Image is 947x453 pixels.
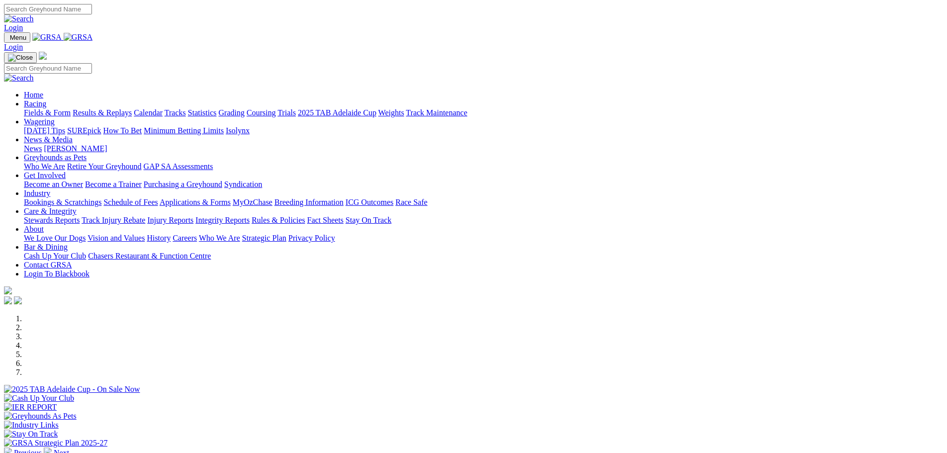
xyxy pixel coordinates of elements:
a: Privacy Policy [288,234,335,242]
a: Care & Integrity [24,207,77,215]
img: Cash Up Your Club [4,394,74,403]
a: Bar & Dining [24,243,68,251]
a: Trials [277,108,296,117]
a: Race Safe [395,198,427,206]
a: ICG Outcomes [345,198,393,206]
a: Become an Owner [24,180,83,188]
a: Home [24,91,43,99]
img: GRSA [64,33,93,42]
a: Bookings & Scratchings [24,198,101,206]
a: How To Bet [103,126,142,135]
span: Menu [10,34,26,41]
div: Greyhounds as Pets [24,162,943,171]
a: [PERSON_NAME] [44,144,107,153]
a: News & Media [24,135,73,144]
img: Close [8,54,33,62]
a: Track Injury Rebate [82,216,145,224]
a: Coursing [247,108,276,117]
a: Fields & Form [24,108,71,117]
a: Stewards Reports [24,216,80,224]
div: Care & Integrity [24,216,943,225]
a: Results & Replays [73,108,132,117]
a: Who We Are [199,234,240,242]
a: Purchasing a Greyhound [144,180,222,188]
div: Racing [24,108,943,117]
a: Strategic Plan [242,234,286,242]
button: Toggle navigation [4,32,30,43]
img: Greyhounds As Pets [4,412,77,421]
img: IER REPORT [4,403,57,412]
a: MyOzChase [233,198,272,206]
a: Minimum Betting Limits [144,126,224,135]
a: Rules & Policies [252,216,305,224]
a: Wagering [24,117,55,126]
a: Retire Your Greyhound [67,162,142,171]
a: Weights [378,108,404,117]
img: Industry Links [4,421,59,430]
div: About [24,234,943,243]
a: Cash Up Your Club [24,252,86,260]
input: Search [4,63,92,74]
a: History [147,234,171,242]
a: Racing [24,99,46,108]
button: Toggle navigation [4,52,37,63]
a: Greyhounds as Pets [24,153,86,162]
a: Calendar [134,108,163,117]
div: News & Media [24,144,943,153]
img: twitter.svg [14,296,22,304]
a: Chasers Restaurant & Function Centre [88,252,211,260]
a: Login [4,43,23,51]
a: Vision and Values [87,234,145,242]
a: Fact Sheets [307,216,344,224]
img: facebook.svg [4,296,12,304]
div: Bar & Dining [24,252,943,261]
a: Contact GRSA [24,261,72,269]
div: Get Involved [24,180,943,189]
div: Wagering [24,126,943,135]
a: Who We Are [24,162,65,171]
a: Stay On Track [345,216,391,224]
a: Isolynx [226,126,250,135]
a: Industry [24,189,50,197]
img: GRSA Strategic Plan 2025-27 [4,439,107,448]
a: Breeding Information [274,198,344,206]
a: About [24,225,44,233]
a: Login [4,23,23,32]
img: Stay On Track [4,430,58,439]
a: Syndication [224,180,262,188]
img: GRSA [32,33,62,42]
img: logo-grsa-white.png [4,286,12,294]
a: Become a Trainer [85,180,142,188]
a: Applications & Forms [160,198,231,206]
a: 2025 TAB Adelaide Cup [298,108,376,117]
img: Search [4,14,34,23]
input: Search [4,4,92,14]
a: We Love Our Dogs [24,234,86,242]
a: Schedule of Fees [103,198,158,206]
a: Get Involved [24,171,66,180]
a: Tracks [165,108,186,117]
a: SUREpick [67,126,101,135]
a: Statistics [188,108,217,117]
a: Login To Blackbook [24,270,89,278]
img: 2025 TAB Adelaide Cup - On Sale Now [4,385,140,394]
a: [DATE] Tips [24,126,65,135]
a: News [24,144,42,153]
a: Injury Reports [147,216,193,224]
a: Integrity Reports [195,216,250,224]
img: Search [4,74,34,83]
img: logo-grsa-white.png [39,52,47,60]
a: Grading [219,108,245,117]
a: GAP SA Assessments [144,162,213,171]
div: Industry [24,198,943,207]
a: Track Maintenance [406,108,467,117]
a: Careers [172,234,197,242]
